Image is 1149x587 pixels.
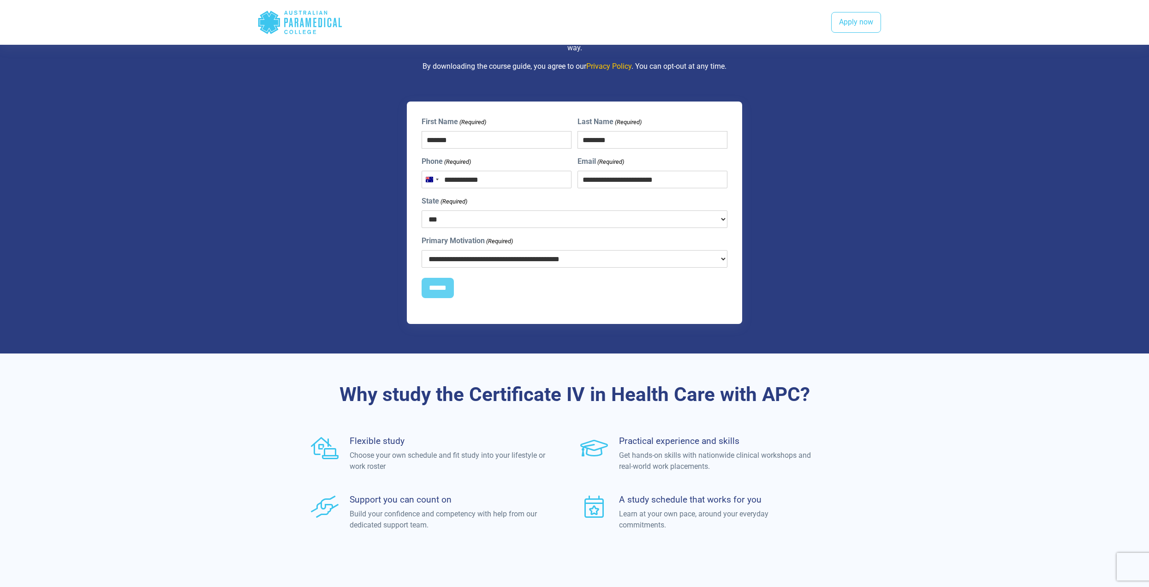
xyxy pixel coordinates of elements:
[614,118,642,127] span: (Required)
[350,450,547,472] p: Choose your own schedule and fit study into your lifestyle or work roster
[422,235,513,246] label: Primary Motivation
[422,196,467,207] label: State
[577,116,642,127] label: Last Name
[305,383,845,407] h3: Why study the Certificate IV in Health Care with APC?
[485,237,513,246] span: (Required)
[350,436,547,446] h4: Flexible study
[350,509,547,531] p: Build your confidence and competency with help from our dedicated support team.
[257,7,343,37] div: Australian Paramedical College
[422,116,486,127] label: First Name
[619,494,816,505] h4: A study schedule that works for you
[831,12,881,33] a: Apply now
[305,61,845,72] p: By downloading the course guide, you agree to our . You can opt-out at any time.
[422,156,471,167] label: Phone
[458,118,486,127] span: (Required)
[443,157,471,167] span: (Required)
[586,62,631,71] a: Privacy Policy
[440,197,467,206] span: (Required)
[619,450,816,472] p: Get hands-on skills with nationwide clinical workshops and real-world work placements.
[350,494,547,505] h4: Support you can count on
[577,156,624,167] label: Email
[422,171,441,188] button: Selected country
[619,509,816,531] p: Learn at your own pace, around your everyday commitments.
[619,436,816,446] h4: Practical experience and skills
[597,157,625,167] span: (Required)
